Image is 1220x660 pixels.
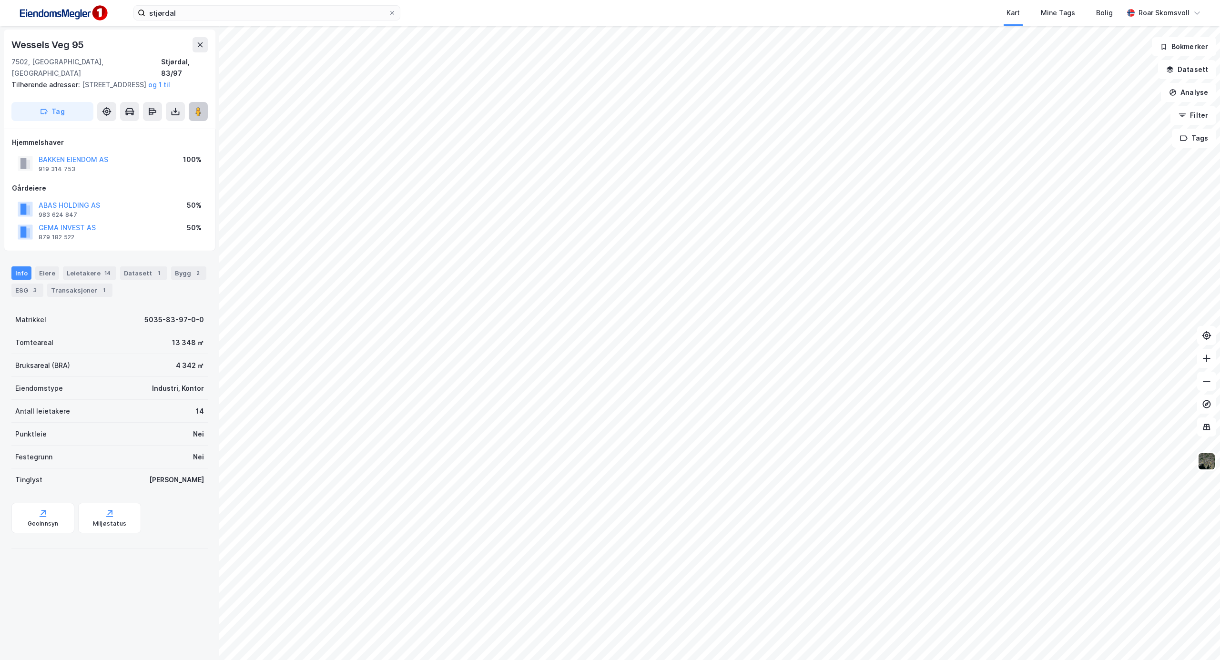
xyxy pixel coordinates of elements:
div: 50% [187,222,202,234]
iframe: Chat Widget [1172,614,1220,660]
div: Eiere [35,266,59,280]
span: Tilhørende adresser: [11,81,82,89]
div: [STREET_ADDRESS] [11,79,200,91]
button: Analyse [1161,83,1216,102]
button: Tag [11,102,93,121]
div: 100% [183,154,202,165]
div: ESG [11,284,43,297]
div: Tomteareal [15,337,53,348]
div: Hjemmelshaver [12,137,207,148]
button: Datasett [1158,60,1216,79]
div: Bruksareal (BRA) [15,360,70,371]
div: Antall leietakere [15,406,70,417]
input: Søk på adresse, matrikkel, gårdeiere, leietakere eller personer [145,6,388,20]
button: Tags [1172,129,1216,148]
div: Wessels Veg 95 [11,37,86,52]
div: 14 [102,268,112,278]
div: Gårdeiere [12,183,207,194]
img: 9k= [1198,452,1216,470]
div: Leietakere [63,266,116,280]
div: Bygg [171,266,206,280]
button: Bokmerker [1152,37,1216,56]
div: 983 624 847 [39,211,77,219]
div: Kart [1006,7,1020,19]
div: Transaksjoner [47,284,112,297]
div: 13 348 ㎡ [172,337,204,348]
div: 7502, [GEOGRAPHIC_DATA], [GEOGRAPHIC_DATA] [11,56,161,79]
div: Info [11,266,31,280]
div: 50% [187,200,202,211]
div: 3 [30,285,40,295]
div: 879 182 522 [39,234,74,241]
div: Mine Tags [1041,7,1075,19]
div: Punktleie [15,428,47,440]
div: Nei [193,428,204,440]
div: 5035-83-97-0-0 [144,314,204,325]
div: 919 314 753 [39,165,75,173]
div: 4 342 ㎡ [176,360,204,371]
div: Roar Skomsvoll [1139,7,1189,19]
div: 1 [99,285,109,295]
div: Stjørdal, 83/97 [161,56,208,79]
div: Matrikkel [15,314,46,325]
div: 1 [154,268,163,278]
div: Bolig [1096,7,1113,19]
div: Eiendomstype [15,383,63,394]
button: Filter [1170,106,1216,125]
div: Miljøstatus [93,520,126,528]
div: 14 [196,406,204,417]
div: Nei [193,451,204,463]
div: [PERSON_NAME] [149,474,204,486]
div: Tinglyst [15,474,42,486]
div: Datasett [120,266,167,280]
div: Geoinnsyn [28,520,59,528]
div: Industri, Kontor [152,383,204,394]
div: 2 [193,268,203,278]
img: F4PB6Px+NJ5v8B7XTbfpPpyloAAAAASUVORK5CYII= [15,2,111,24]
div: Festegrunn [15,451,52,463]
